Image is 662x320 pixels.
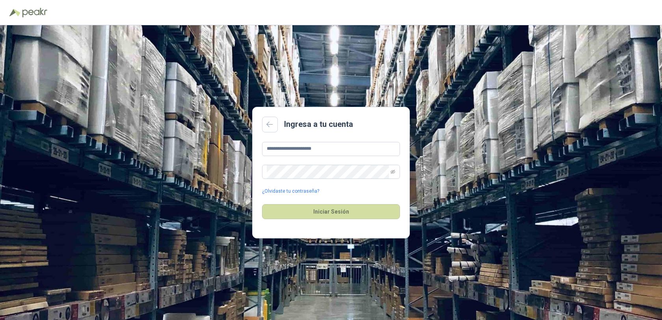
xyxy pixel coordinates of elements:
[284,118,353,130] h2: Ingresa a tu cuenta
[262,204,400,219] button: Iniciar Sesión
[262,188,319,195] a: ¿Olvidaste tu contraseña?
[391,169,395,174] span: eye-invisible
[9,9,20,17] img: Logo
[22,8,47,17] img: Peakr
